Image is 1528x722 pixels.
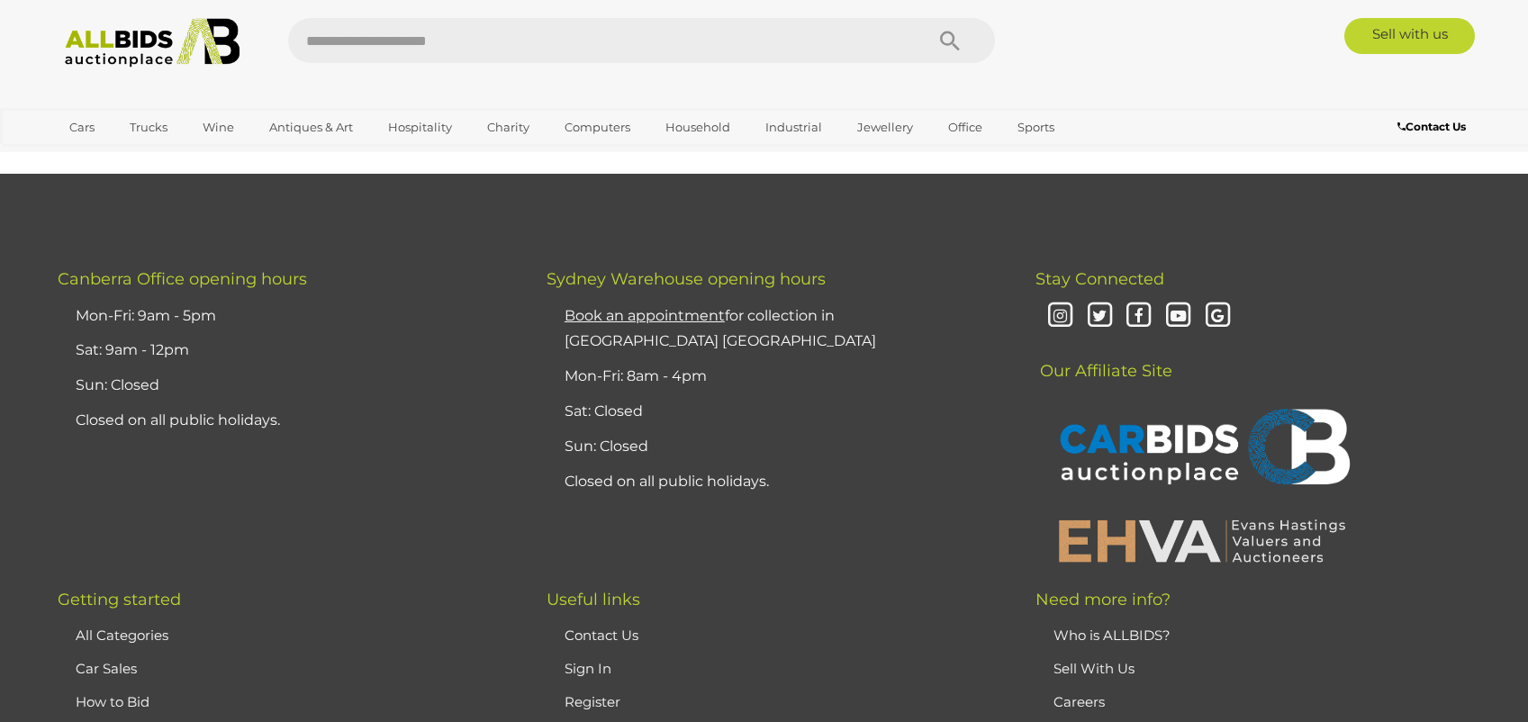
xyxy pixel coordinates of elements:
[1049,517,1355,564] img: EHVA | Evans Hastings Valuers and Auctioneers
[1053,660,1135,677] a: Sell With Us
[845,113,925,142] a: Jewellery
[936,113,994,142] a: Office
[1035,590,1171,609] span: Need more info?
[1397,117,1470,137] a: Contact Us
[1344,18,1475,54] a: Sell with us
[58,590,181,609] span: Getting started
[1006,113,1066,142] a: Sports
[58,142,209,172] a: [GEOGRAPHIC_DATA]
[547,269,826,289] span: Sydney Warehouse opening hours
[71,333,502,368] li: Sat: 9am - 12pm
[560,465,990,500] li: Closed on all public holidays.
[475,113,541,142] a: Charity
[1035,334,1172,381] span: Our Affiliate Site
[754,113,834,142] a: Industrial
[1397,120,1466,133] b: Contact Us
[1123,301,1154,332] i: Facebook
[1084,301,1116,332] i: Twitter
[654,113,742,142] a: Household
[565,307,725,324] u: Book an appointment
[258,113,365,142] a: Antiques & Art
[58,269,307,289] span: Canberra Office opening hours
[553,113,642,142] a: Computers
[547,590,640,609] span: Useful links
[76,660,137,677] a: Car Sales
[565,660,611,677] a: Sign In
[71,368,502,403] li: Sun: Closed
[118,113,179,142] a: Trucks
[565,627,638,644] a: Contact Us
[1035,269,1164,289] span: Stay Connected
[71,403,502,438] li: Closed on all public holidays.
[560,394,990,429] li: Sat: Closed
[1053,627,1171,644] a: Who is ALLBIDS?
[76,693,149,710] a: How to Bid
[565,693,620,710] a: Register
[1162,301,1194,332] i: Youtube
[76,627,168,644] a: All Categories
[565,307,876,350] a: Book an appointmentfor collection in [GEOGRAPHIC_DATA] [GEOGRAPHIC_DATA]
[71,299,502,334] li: Mon-Fri: 9am - 5pm
[191,113,246,142] a: Wine
[905,18,995,63] button: Search
[1202,301,1234,332] i: Google
[1053,693,1105,710] a: Careers
[58,113,106,142] a: Cars
[376,113,464,142] a: Hospitality
[1049,390,1355,509] img: CARBIDS Auctionplace
[1044,301,1076,332] i: Instagram
[560,429,990,465] li: Sun: Closed
[55,18,250,68] img: Allbids.com.au
[560,359,990,394] li: Mon-Fri: 8am - 4pm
